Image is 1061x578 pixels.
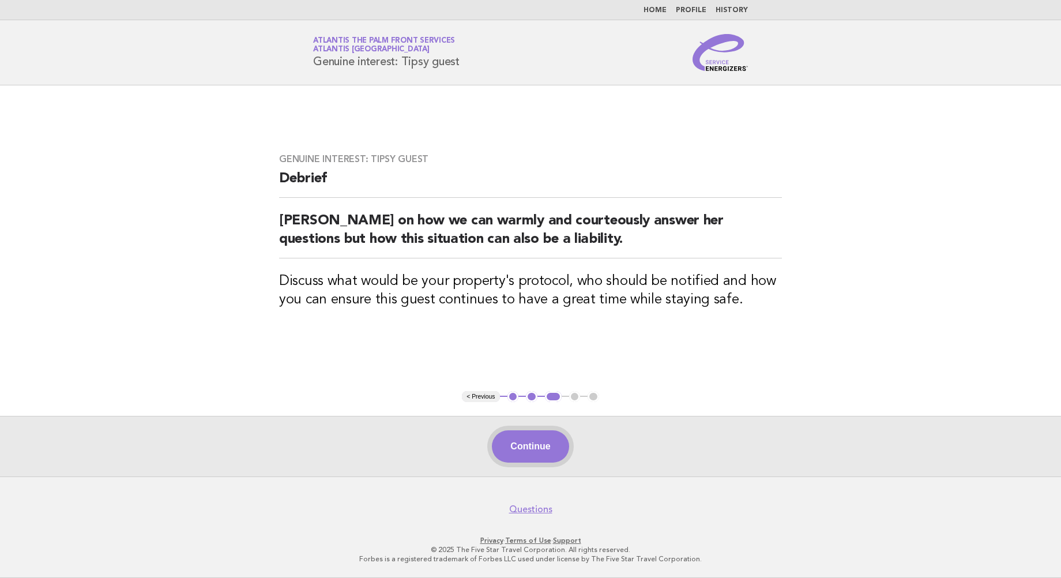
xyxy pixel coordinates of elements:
[553,536,581,545] a: Support
[693,34,748,71] img: Service Energizers
[505,536,551,545] a: Terms of Use
[492,430,569,463] button: Continue
[178,536,883,545] p: · ·
[545,391,562,403] button: 3
[313,46,430,54] span: Atlantis [GEOGRAPHIC_DATA]
[279,272,782,309] h3: Discuss what would be your property's protocol, who should be notified and how you can ensure thi...
[509,504,552,515] a: Questions
[480,536,503,545] a: Privacy
[462,391,499,403] button: < Previous
[279,153,782,165] h3: Genuine interest: Tipsy guest
[644,7,667,14] a: Home
[526,391,537,403] button: 2
[313,37,455,53] a: Atlantis The Palm Front ServicesAtlantis [GEOGRAPHIC_DATA]
[178,554,883,564] p: Forbes is a registered trademark of Forbes LLC used under license by The Five Star Travel Corpora...
[676,7,706,14] a: Profile
[178,545,883,554] p: © 2025 The Five Star Travel Corporation. All rights reserved.
[507,391,519,403] button: 1
[313,37,460,67] h1: Genuine interest: Tipsy guest
[279,170,782,198] h2: Debrief
[716,7,748,14] a: History
[279,212,782,258] h2: [PERSON_NAME] on how we can warmly and courteously answer her questions but how this situation ca...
